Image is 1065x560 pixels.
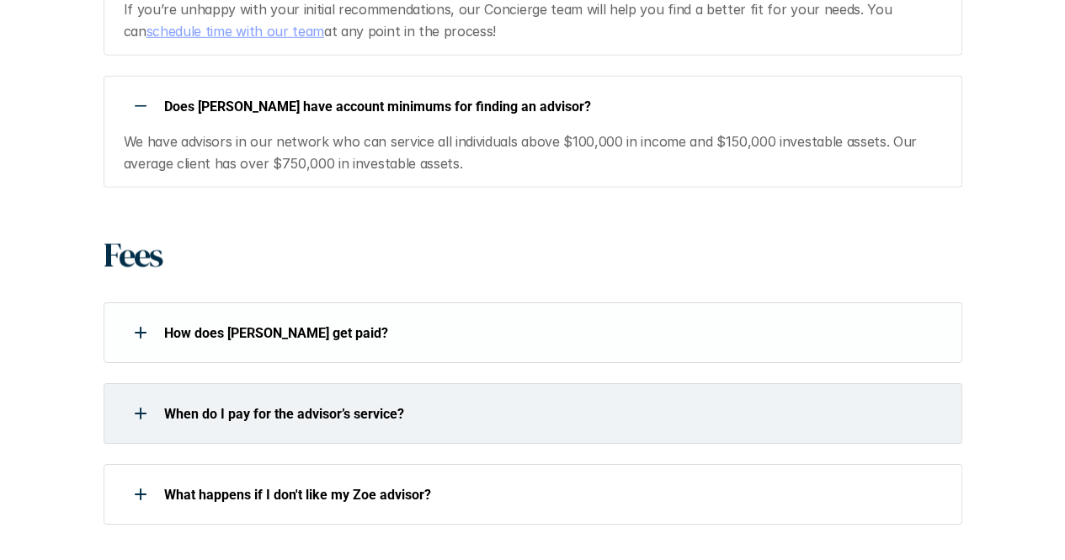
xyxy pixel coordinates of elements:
p: How does [PERSON_NAME] get paid? [164,325,940,341]
a: schedule time with our team [146,23,324,40]
p: Does [PERSON_NAME] have account minimums for finding an advisor? [164,99,940,115]
h1: Fees [104,235,162,275]
p: What happens if I don't like my Zoe advisor? [164,487,940,503]
p: When do I pay for the advisor’s service? [164,406,940,422]
p: We have advisors in our network who can service all individuals above $100,000 in income and $150... [124,131,941,174]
